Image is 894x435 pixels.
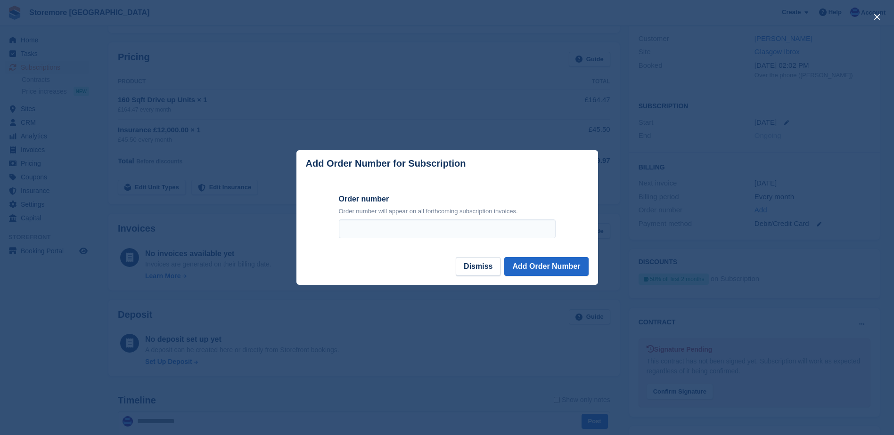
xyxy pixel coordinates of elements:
[504,257,588,276] button: Add Order Number
[339,193,556,205] label: Order number
[339,207,556,216] p: Order number will appear on all forthcoming subscription invoices.
[306,158,466,169] p: Add Order Number for Subscription
[456,257,500,276] button: Dismiss
[869,9,885,24] button: close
